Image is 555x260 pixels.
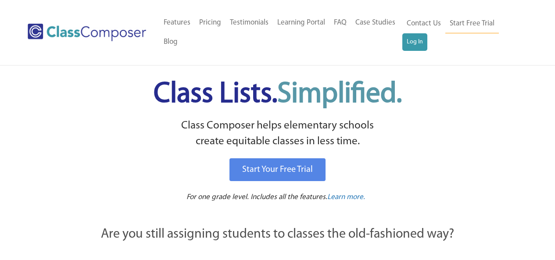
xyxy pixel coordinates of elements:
[351,13,400,32] a: Case Studies
[154,80,402,109] span: Class Lists.
[195,13,226,32] a: Pricing
[402,33,427,51] a: Log In
[402,14,521,51] nav: Header Menu
[28,24,146,41] img: Class Composer
[159,13,402,52] nav: Header Menu
[277,80,402,109] span: Simplified.
[402,14,445,33] a: Contact Us
[273,13,329,32] a: Learning Portal
[327,192,365,203] a: Learn more.
[159,32,182,52] a: Blog
[226,13,273,32] a: Testimonials
[329,13,351,32] a: FAQ
[445,14,499,34] a: Start Free Trial
[159,13,195,32] a: Features
[186,193,327,201] span: For one grade level. Includes all the features.
[54,225,501,244] p: Are you still assigning students to classes the old-fashioned way?
[327,193,365,201] span: Learn more.
[229,158,326,181] a: Start Your Free Trial
[242,165,313,174] span: Start Your Free Trial
[53,118,503,150] p: Class Composer helps elementary schools create equitable classes in less time.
